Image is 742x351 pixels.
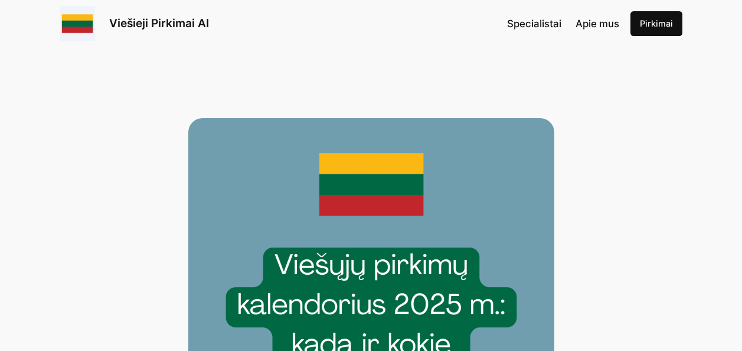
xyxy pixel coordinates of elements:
span: Apie mus [576,18,619,30]
a: Viešieji Pirkimai AI [109,17,209,30]
img: Viešieji pirkimai logo [60,6,95,41]
span: Specialistai [507,18,561,30]
nav: Navigation [507,16,619,31]
a: Pirkimai [630,11,682,36]
a: Apie mus [576,16,619,31]
a: Specialistai [507,16,561,31]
